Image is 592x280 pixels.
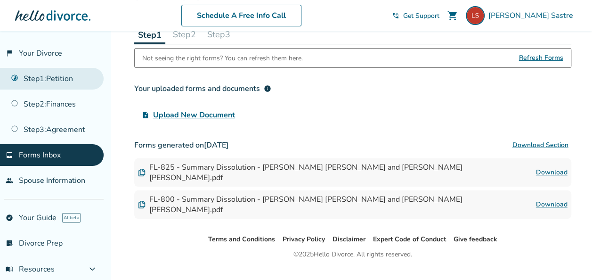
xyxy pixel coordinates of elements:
div: Your uploaded forms and documents [134,83,271,94]
span: Upload New Document [153,109,235,121]
span: Resources [6,264,55,274]
span: info [264,85,271,92]
img: krystal.sastre@gmail.com [466,6,485,25]
div: Not seeing the right forms? You can refresh them here. [142,49,303,67]
a: Schedule A Free Info Call [181,5,301,26]
a: Expert Code of Conduct [373,235,446,244]
button: Step3 [203,25,234,44]
button: Download Section [510,136,571,155]
span: AI beta [62,213,81,222]
span: phone_in_talk [392,12,399,19]
a: Download [536,167,568,178]
span: menu_book [6,265,13,273]
span: Refresh Forms [519,49,563,67]
li: Give feedback [454,234,497,245]
span: [PERSON_NAME] Sastre [488,10,577,21]
button: Step2 [169,25,200,44]
span: flag_2 [6,49,13,57]
img: Document [138,201,146,208]
span: Forms Inbox [19,150,61,160]
span: shopping_cart [447,10,458,21]
a: Terms and Conditions [208,235,275,244]
span: explore [6,214,13,222]
span: Get Support [403,11,439,20]
iframe: Chat Widget [545,235,592,280]
span: inbox [6,151,13,159]
a: Privacy Policy [283,235,325,244]
span: list_alt_check [6,239,13,247]
div: © 2025 Hello Divorce. All rights reserved. [293,249,412,260]
li: Disclaimer [332,234,365,245]
div: FL-800 - Summary Dissolution - [PERSON_NAME] [PERSON_NAME] and [PERSON_NAME] [PERSON_NAME].pdf [138,194,536,215]
span: people [6,177,13,184]
button: Step1 [134,25,165,44]
a: phone_in_talkGet Support [392,11,439,20]
img: Document [138,169,146,176]
span: expand_more [87,264,98,275]
h3: Forms generated on [DATE] [134,136,571,155]
a: Download [536,199,568,210]
div: FL-825 - Summary Dissolution - [PERSON_NAME] [PERSON_NAME] and [PERSON_NAME] [PERSON_NAME].pdf [138,162,536,183]
span: upload_file [142,111,149,119]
